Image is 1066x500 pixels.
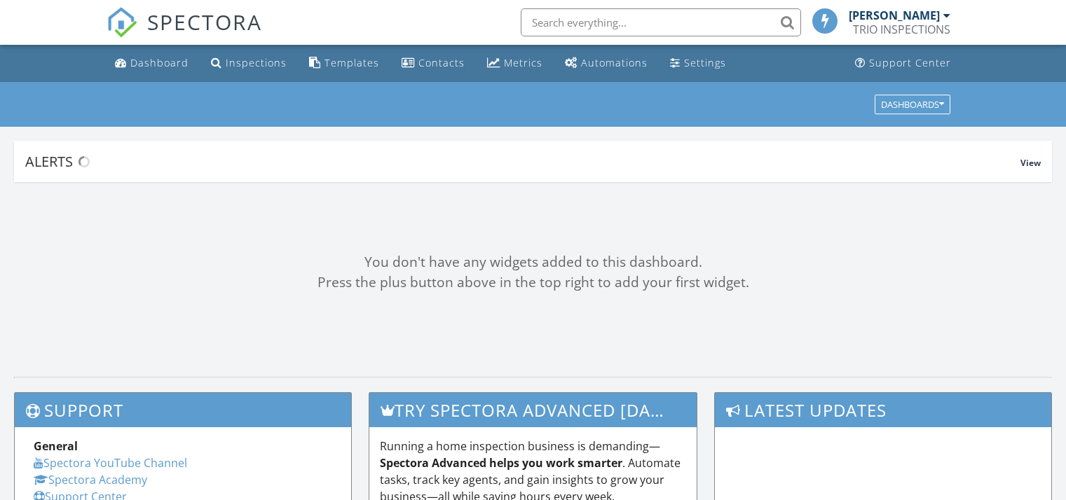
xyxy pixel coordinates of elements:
[14,252,1052,272] div: You don't have any widgets added to this dashboard.
[14,272,1052,293] div: Press the plus button above in the top right to add your first widget.
[226,56,287,69] div: Inspections
[109,50,194,76] a: Dashboard
[205,50,292,76] a: Inspections
[34,438,78,454] strong: General
[303,50,385,76] a: Templates
[396,50,470,76] a: Contacts
[34,472,147,487] a: Spectora Academy
[324,56,379,69] div: Templates
[147,7,262,36] span: SPECTORA
[504,56,542,69] div: Metrics
[107,19,262,48] a: SPECTORA
[875,95,950,114] button: Dashboards
[853,22,950,36] div: TRIO INSPECTIONS
[107,7,137,38] img: The Best Home Inspection Software - Spectora
[130,56,189,69] div: Dashboard
[849,50,957,76] a: Support Center
[15,393,351,427] h3: Support
[664,50,732,76] a: Settings
[25,152,1020,171] div: Alerts
[369,393,697,427] h3: Try spectora advanced [DATE]
[521,8,801,36] input: Search everything...
[684,56,726,69] div: Settings
[715,393,1051,427] h3: Latest Updates
[849,8,940,22] div: [PERSON_NAME]
[559,50,653,76] a: Automations (Basic)
[34,455,187,471] a: Spectora YouTube Channel
[869,56,951,69] div: Support Center
[581,56,648,69] div: Automations
[881,99,944,109] div: Dashboards
[1020,157,1041,169] span: View
[481,50,548,76] a: Metrics
[380,455,622,471] strong: Spectora Advanced helps you work smarter
[418,56,465,69] div: Contacts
